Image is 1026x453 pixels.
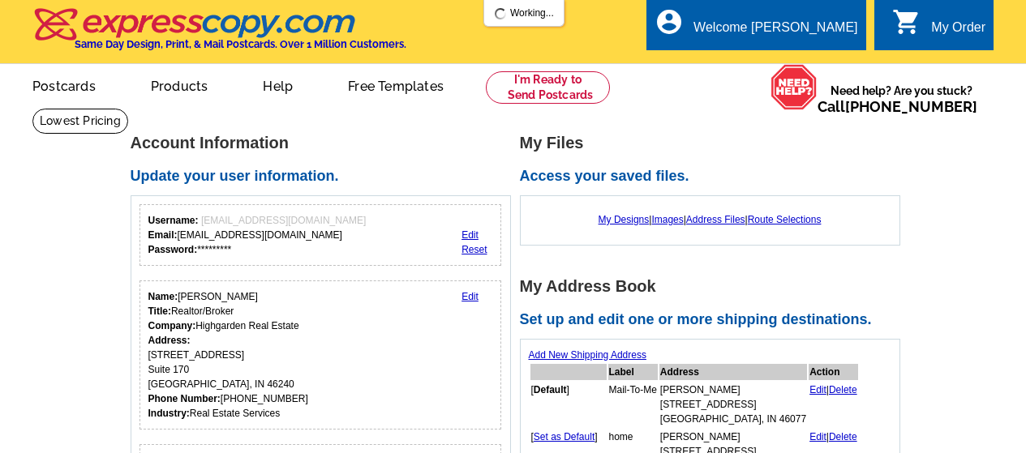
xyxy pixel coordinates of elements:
td: | [809,382,858,427]
h2: Update your user information. [131,168,520,186]
h1: My Address Book [520,278,909,295]
strong: Phone Number: [148,393,221,404]
a: Route Selections [748,214,822,225]
a: My Designs [599,214,650,225]
div: My Order [931,20,985,43]
div: Your login information. [140,204,502,266]
a: Delete [829,431,857,442]
a: Address Files [686,214,745,225]
a: Edit [461,291,479,302]
h2: Access your saved files. [520,168,909,186]
strong: Password: [148,244,198,255]
strong: Username: [148,215,199,226]
strong: Title: [148,306,171,317]
div: | | | [529,204,891,235]
td: [ ] [530,382,607,427]
span: [EMAIL_ADDRESS][DOMAIN_NAME] [201,215,366,226]
a: Add New Shipping Address [529,349,646,361]
i: shopping_cart [892,7,921,36]
h4: Same Day Design, Print, & Mail Postcards. Over 1 Million Customers. [75,38,406,50]
h2: Set up and edit one or more shipping destinations. [520,311,909,329]
a: Reset [461,244,487,255]
h1: My Files [520,135,909,152]
a: Free Templates [322,66,470,104]
th: Address [659,364,807,380]
strong: Email: [148,229,178,241]
a: Products [125,66,234,104]
a: Edit [809,384,826,395]
strong: Company: [148,320,196,331]
i: account_circle [655,7,684,36]
a: Delete [829,384,857,395]
span: Call [818,98,977,115]
strong: Industry: [148,408,190,419]
h1: Account Information [131,135,520,152]
img: help [771,64,818,110]
a: shopping_cart My Order [892,18,985,38]
div: [PERSON_NAME] Realtor/Broker Highgarden Real Estate [STREET_ADDRESS] Suite 170 [GEOGRAPHIC_DATA],... [148,289,308,421]
img: loading... [494,7,507,20]
a: [PHONE_NUMBER] [845,98,977,115]
strong: Name: [148,291,178,302]
th: Label [608,364,658,380]
div: Your personal details. [140,280,502,429]
a: Edit [809,431,826,442]
a: Set as Default [534,431,595,442]
a: Edit [461,229,479,241]
td: Mail-To-Me [608,382,658,427]
span: Need help? Are you stuck? [818,83,985,115]
a: Images [651,214,683,225]
div: Welcome [PERSON_NAME] [693,20,857,43]
a: Help [237,66,319,104]
b: Default [534,384,567,395]
a: Postcards [6,66,122,104]
th: Action [809,364,858,380]
a: Same Day Design, Print, & Mail Postcards. Over 1 Million Customers. [32,19,406,50]
td: [PERSON_NAME] [STREET_ADDRESS] [GEOGRAPHIC_DATA], IN 46077 [659,382,807,427]
strong: Address: [148,335,191,346]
